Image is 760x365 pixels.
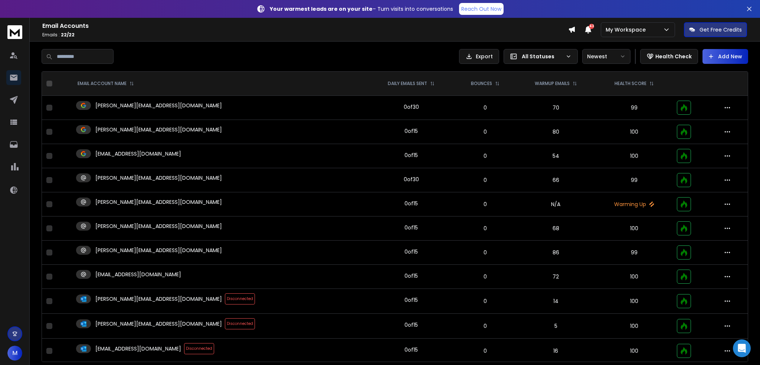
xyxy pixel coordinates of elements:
[95,345,181,352] p: [EMAIL_ADDRESS][DOMAIN_NAME]
[7,25,22,39] img: logo
[589,24,594,29] span: 43
[700,26,742,33] p: Get Free Credits
[95,174,222,182] p: [PERSON_NAME][EMAIL_ADDRESS][DOMAIN_NAME]
[404,248,418,255] div: 0 of 15
[515,144,596,168] td: 54
[95,247,222,254] p: [PERSON_NAME][EMAIL_ADDRESS][DOMAIN_NAME]
[404,296,418,304] div: 0 of 15
[404,127,418,135] div: 0 of 15
[459,347,511,355] p: 0
[596,216,672,241] td: 100
[515,216,596,241] td: 68
[596,314,672,339] td: 100
[596,96,672,120] td: 99
[640,49,698,64] button: Health Check
[459,225,511,232] p: 0
[61,32,75,38] span: 22 / 22
[515,120,596,144] td: 80
[459,273,511,280] p: 0
[515,314,596,339] td: 5
[95,102,222,109] p: [PERSON_NAME][EMAIL_ADDRESS][DOMAIN_NAME]
[606,26,649,33] p: My Workspace
[459,249,511,256] p: 0
[459,322,511,330] p: 0
[515,96,596,120] td: 70
[684,22,747,37] button: Get Free Credits
[702,49,748,64] button: Add New
[515,265,596,289] td: 72
[95,198,222,206] p: [PERSON_NAME][EMAIL_ADDRESS][DOMAIN_NAME]
[582,49,630,64] button: Newest
[515,241,596,265] td: 86
[733,339,751,357] div: Open Intercom Messenger
[615,81,646,87] p: HEALTH SCORE
[404,176,419,183] div: 0 of 30
[225,293,255,304] span: Disconnected
[270,5,453,13] p: – Turn visits into conversations
[42,22,568,30] h1: Email Accounts
[515,168,596,192] td: 66
[596,289,672,314] td: 100
[596,339,672,364] td: 100
[596,120,672,144] td: 100
[95,271,181,278] p: [EMAIL_ADDRESS][DOMAIN_NAME]
[535,81,570,87] p: WARMUP EMAILS
[388,81,427,87] p: DAILY EMAILS SENT
[596,241,672,265] td: 99
[225,318,255,329] span: Disconnected
[404,200,418,207] div: 0 of 15
[515,339,596,364] td: 16
[459,3,504,15] a: Reach Out Now
[459,49,499,64] button: Export
[459,176,511,184] p: 0
[596,168,672,192] td: 99
[42,32,568,38] p: Emails :
[404,272,418,280] div: 0 of 15
[404,103,419,111] div: 0 of 30
[7,346,22,361] button: M
[459,297,511,305] p: 0
[515,289,596,314] td: 14
[596,144,672,168] td: 100
[95,150,181,157] p: [EMAIL_ADDRESS][DOMAIN_NAME]
[459,104,511,111] p: 0
[459,201,511,208] p: 0
[522,53,563,60] p: All Statuses
[404,151,418,159] div: 0 of 15
[184,343,214,354] span: Disconnected
[596,265,672,289] td: 100
[461,5,501,13] p: Reach Out Now
[95,126,222,133] p: [PERSON_NAME][EMAIL_ADDRESS][DOMAIN_NAME]
[471,81,492,87] p: BOUNCES
[459,152,511,160] p: 0
[270,5,373,13] strong: Your warmest leads are on your site
[459,128,511,136] p: 0
[515,192,596,216] td: N/A
[78,81,134,87] div: EMAIL ACCOUNT NAME
[404,321,418,329] div: 0 of 15
[95,295,222,303] p: [PERSON_NAME][EMAIL_ADDRESS][DOMAIN_NAME]
[404,346,418,353] div: 0 of 15
[404,224,418,231] div: 0 of 15
[95,222,222,230] p: [PERSON_NAME][EMAIL_ADDRESS][DOMAIN_NAME]
[95,320,222,327] p: [PERSON_NAME][EMAIL_ADDRESS][DOMAIN_NAME]
[600,201,668,208] p: Warming Up
[655,53,692,60] p: Health Check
